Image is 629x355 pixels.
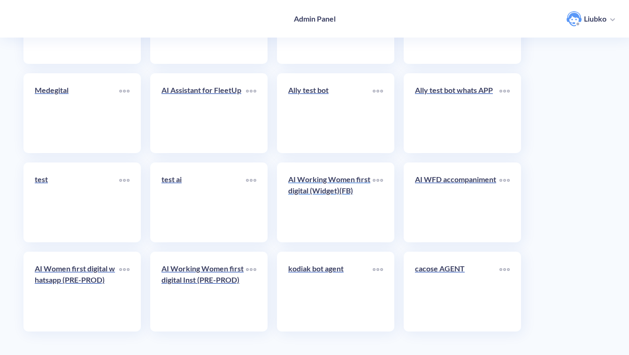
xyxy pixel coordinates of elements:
p: test ai [161,174,246,185]
a: test ai [161,174,246,231]
p: Liubko [584,14,606,24]
a: Ally test bot whats APP [415,85,499,142]
p: AI WFD accompaniment [415,174,499,185]
p: kodiak bot agent [288,263,373,274]
a: AI Working Women first digital (Widget)(FB) [288,174,373,231]
p: cacose AGENT [415,263,499,274]
p: AI Assistant for FleetUp [161,85,246,96]
a: Medegital [35,85,119,142]
p: Medegital [35,85,119,96]
img: user photo [567,11,582,26]
a: Ally test bot [288,85,373,142]
a: AI Working Women first digital Inst (PRE-PROD) [161,263,246,320]
p: test [35,174,119,185]
a: AI WFD accompaniment [415,174,499,231]
p: Ally test bot [288,85,373,96]
p: AI Working Women first digital Inst (PRE-PROD) [161,263,246,286]
a: kodiak bot agent [288,263,373,320]
a: AI Assistant for FleetUp [161,85,246,142]
p: Ally test bot whats APP [415,85,499,96]
a: AI Women first digital whatsapp (PRE-PROD) [35,263,119,320]
p: AI Working Women first digital (Widget)(FB) [288,174,373,196]
a: cacose AGENT [415,263,499,320]
p: AI Women first digital whatsapp (PRE-PROD) [35,263,119,286]
h4: Admin Panel [294,14,336,23]
a: test [35,174,119,231]
button: user photoLiubko [562,10,620,27]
